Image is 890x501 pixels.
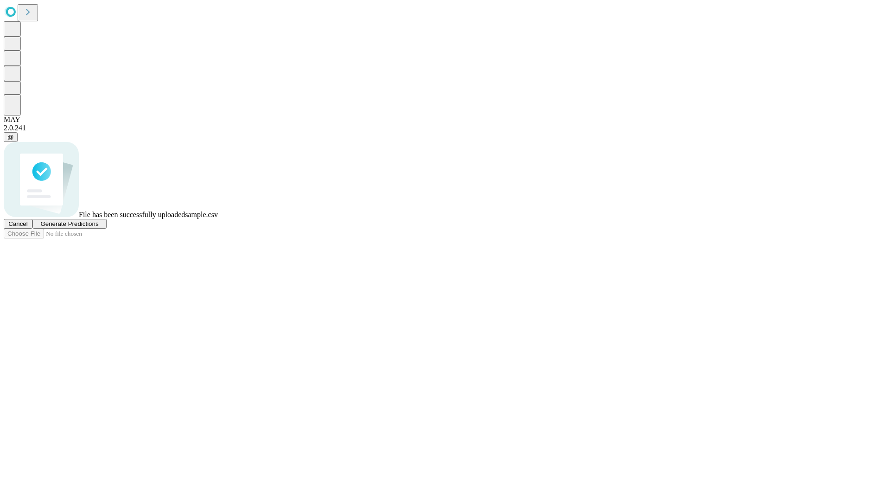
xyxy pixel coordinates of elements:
span: sample.csv [185,211,218,218]
div: MAY [4,116,886,124]
button: Generate Predictions [32,219,107,229]
button: @ [4,132,18,142]
span: @ [7,134,14,141]
span: Cancel [8,220,28,227]
span: Generate Predictions [40,220,98,227]
div: 2.0.241 [4,124,886,132]
button: Cancel [4,219,32,229]
span: File has been successfully uploaded [79,211,185,218]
